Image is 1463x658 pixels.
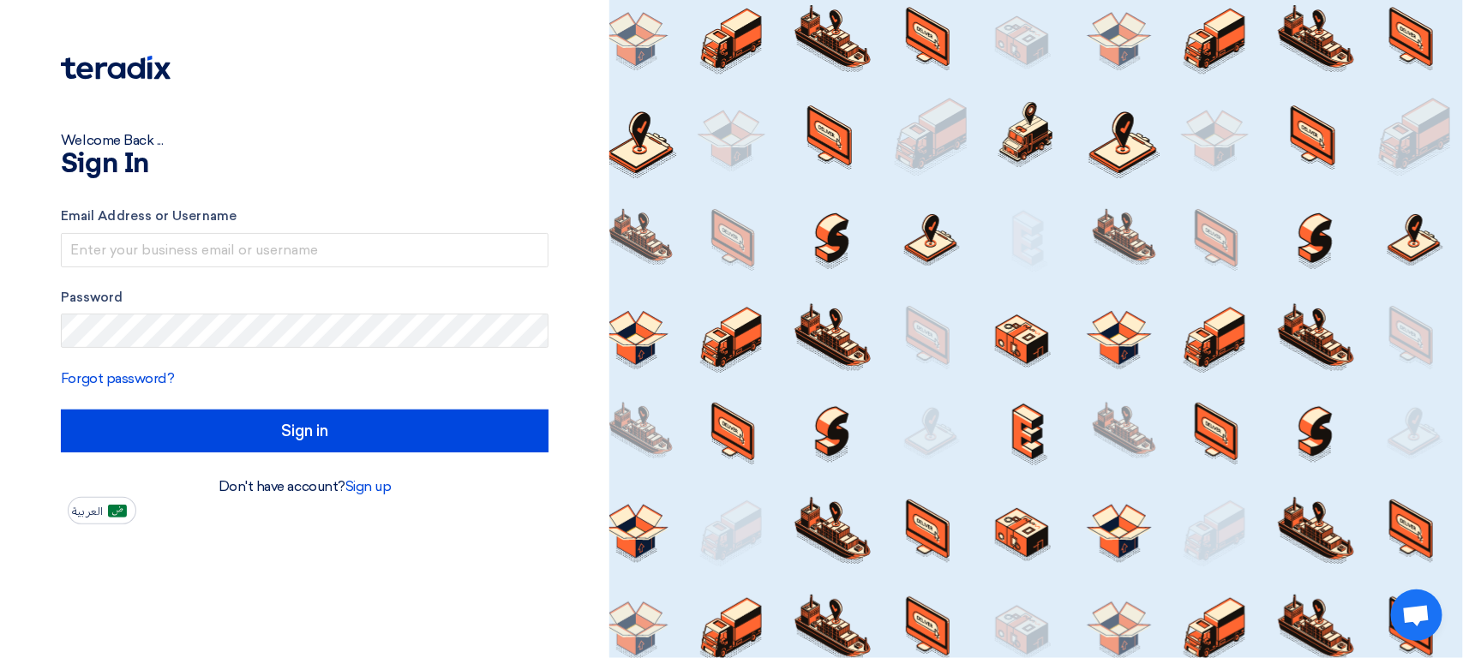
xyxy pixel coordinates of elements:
[61,151,549,178] h1: Sign In
[61,130,549,151] div: Welcome Back ...
[61,288,549,308] label: Password
[68,497,136,524] button: العربية
[61,410,549,452] input: Sign in
[61,233,549,267] input: Enter your business email or username
[61,370,174,386] a: Forgot password?
[61,206,549,226] label: Email Address or Username
[72,505,103,517] span: العربية
[1391,589,1442,641] div: Open chat
[61,476,549,497] div: Don't have account?
[345,478,392,494] a: Sign up
[108,505,127,517] img: ar-AR.png
[61,56,171,80] img: Teradix logo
